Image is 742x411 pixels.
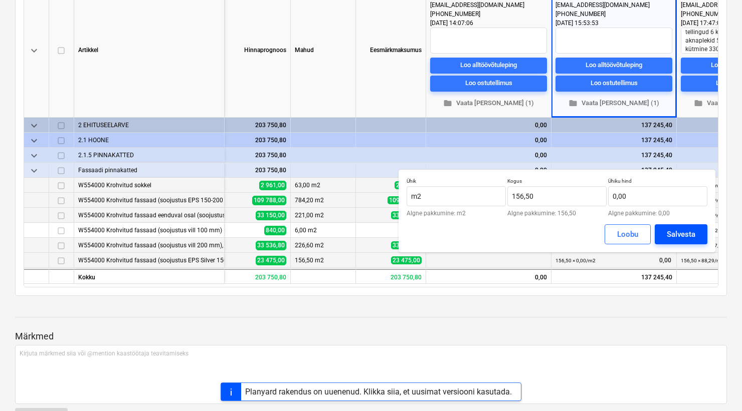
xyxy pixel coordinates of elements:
[169,133,286,148] div: 203 750,80
[586,60,642,71] div: Loo alltöövõtuleping
[264,225,286,235] span: 840,00
[78,133,220,147] div: 2.1 HOONE
[259,180,286,190] span: 2 961,00
[692,363,742,411] iframe: Chat Widget
[291,178,356,193] div: 63,00 m2
[407,178,506,186] p: Ühik
[555,95,672,111] button: Vaata [PERSON_NAME] (1)
[256,210,286,220] span: 33 150,00
[434,97,543,109] span: Vaata [PERSON_NAME] (1)
[430,148,547,163] div: 0,00
[430,163,547,178] div: 0,00
[430,133,547,148] div: 0,00
[555,148,672,163] div: 137 245,40
[395,181,422,189] span: 2 961,00
[555,19,672,28] div: [DATE] 15:53:53
[694,99,703,108] span: folder
[291,208,356,223] div: 221,00 m2
[391,256,422,264] span: 23 475,00
[555,10,660,19] div: [PHONE_NUMBER]
[507,178,607,186] p: Kogus
[555,118,672,133] div: 137 245,40
[608,210,707,216] p: Algne pakkumine: 0,00
[28,164,40,176] span: keyboard_arrow_down
[169,118,286,133] div: 203 750,80
[430,19,547,28] div: [DATE] 14:07:06
[591,78,638,89] div: Loo ostutellimus
[667,228,695,241] div: Salvesta
[391,241,422,249] span: 33 536,80
[291,193,356,208] div: 784,20 m2
[426,269,551,284] div: 0,00
[291,238,356,253] div: 226,60 m2
[681,258,724,263] small: 156,50 × 88,29 / m2
[78,148,220,162] div: 2.1.5 PINNAKATTED
[78,118,220,132] div: 2 EHITUSEELARVE
[430,10,535,19] div: [PHONE_NUMBER]
[356,269,426,284] div: 203 750,80
[430,57,547,73] button: Loo alltöövõtuleping
[507,210,607,216] p: Algne pakkumine: 156,50
[551,269,677,284] div: 137 245,40
[252,195,286,205] span: 109 788,00
[256,240,286,250] span: 33 536,80
[291,223,356,238] div: 6,00 m2
[555,2,650,9] span: [EMAIL_ADDRESS][DOMAIN_NAME]
[555,258,596,263] small: 156,50 × 0,00 / m2
[407,210,506,216] p: Algne pakkumine: m2
[692,363,742,411] div: Vestlusvidin
[78,238,220,252] div: W554000 Krohvitud fassaad (soojustus vill 200 mm), sh aknapaled
[291,253,356,268] div: 156,50 m2
[245,387,512,396] div: Planyard rakendus on uuenenud. Klikka siia, et uusimat versiooni kasutada.
[28,119,40,131] span: keyboard_arrow_down
[655,224,707,244] button: Salvesta
[169,148,286,163] div: 203 750,80
[78,223,220,237] div: W554000 Krohvitud fassaad (soojustus vill 100 mm)
[560,97,668,109] span: Vaata [PERSON_NAME] (1)
[460,60,517,71] div: Loo alltöövõtuleping
[430,2,524,9] span: [EMAIL_ADDRESS][DOMAIN_NAME]
[555,163,672,178] div: 137 245,40
[78,253,220,267] div: W554000 Krohvitud fassaad (soojustus EPS Silver 150 mm), sh aknapaled
[430,118,547,133] div: 0,00
[555,133,672,148] div: 137 245,40
[78,178,220,192] div: W554000 Krohvitud sokkel
[28,149,40,161] span: keyboard_arrow_down
[78,193,220,207] div: W554000 Krohvitud fassaad (soojustus EPS 150-200 mm), sh aknapaled
[78,208,220,222] div: W554000 Krohvitud fassaad eenduval osal (soojustus EPS 300 mm), sh aknapaled
[569,99,578,108] span: folder
[617,228,638,241] div: Loobu
[608,178,707,186] p: Ühiku hind
[391,211,422,219] span: 33 150,00
[430,75,547,91] button: Loo ostutellimus
[658,256,672,264] span: 0,00
[28,134,40,146] span: keyboard_arrow_down
[15,330,727,342] p: Märkmed
[443,99,452,108] span: folder
[465,78,512,89] div: Loo ostutellimus
[78,163,220,177] div: Fassaadi pinnakatted
[605,224,651,244] button: Loobu
[256,255,286,265] span: 23 475,00
[169,163,286,178] div: 203 750,80
[388,196,422,204] span: 109 788,00
[74,269,225,284] div: Kokku
[430,95,547,111] button: Vaata [PERSON_NAME] (1)
[555,75,672,91] button: Loo ostutellimus
[28,44,40,56] span: keyboard_arrow_down
[555,57,672,73] button: Loo alltöövõtuleping
[165,269,291,284] div: 203 750,80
